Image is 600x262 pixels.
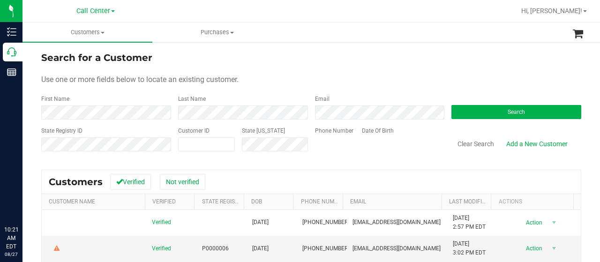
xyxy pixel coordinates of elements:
[41,75,239,84] span: Use one or more fields below to locate an existing customer.
[202,244,229,253] span: P0000006
[252,244,269,253] span: [DATE]
[352,218,441,227] span: [EMAIL_ADDRESS][DOMAIN_NAME]
[548,216,560,229] span: select
[7,47,16,57] inline-svg: Call Center
[251,198,262,205] a: DOB
[49,198,95,205] a: Customer Name
[453,214,486,232] span: [DATE] 2:57 PM EDT
[7,67,16,77] inline-svg: Reports
[41,52,152,63] span: Search for a Customer
[301,198,344,205] a: Phone Number
[178,95,206,103] label: Last Name
[499,198,570,205] div: Actions
[362,127,394,135] label: Date Of Birth
[315,95,330,103] label: Email
[22,28,152,37] span: Customers
[110,174,151,190] button: Verified
[242,127,285,135] label: State [US_STATE]
[9,187,37,215] iframe: Resource center
[518,242,548,255] span: Action
[152,22,282,42] a: Purchases
[152,244,171,253] span: Verified
[508,109,525,115] span: Search
[160,174,205,190] button: Not verified
[4,251,18,258] p: 08/27
[153,28,282,37] span: Purchases
[22,22,152,42] a: Customers
[521,7,582,15] span: Hi, [PERSON_NAME]!
[500,136,574,152] a: Add a New Customer
[252,218,269,227] span: [DATE]
[451,105,581,119] button: Search
[52,244,61,253] div: Warning - Level 2
[49,176,103,187] span: Customers
[178,127,210,135] label: Customer ID
[518,216,548,229] span: Action
[152,198,176,205] a: Verified
[41,127,82,135] label: State Registry ID
[451,136,500,152] button: Clear Search
[202,198,251,205] a: State Registry Id
[302,218,349,227] span: [PHONE_NUMBER]
[449,198,489,205] a: Last Modified
[28,186,39,197] iframe: Resource center unread badge
[4,225,18,251] p: 10:21 AM EDT
[548,242,560,255] span: select
[41,95,69,103] label: First Name
[350,198,366,205] a: Email
[352,244,441,253] span: [EMAIL_ADDRESS][DOMAIN_NAME]
[315,127,353,135] label: Phone Number
[152,218,171,227] span: Verified
[302,244,349,253] span: [PHONE_NUMBER]
[76,7,110,15] span: Call Center
[7,27,16,37] inline-svg: Inventory
[453,240,486,257] span: [DATE] 3:02 PM EDT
